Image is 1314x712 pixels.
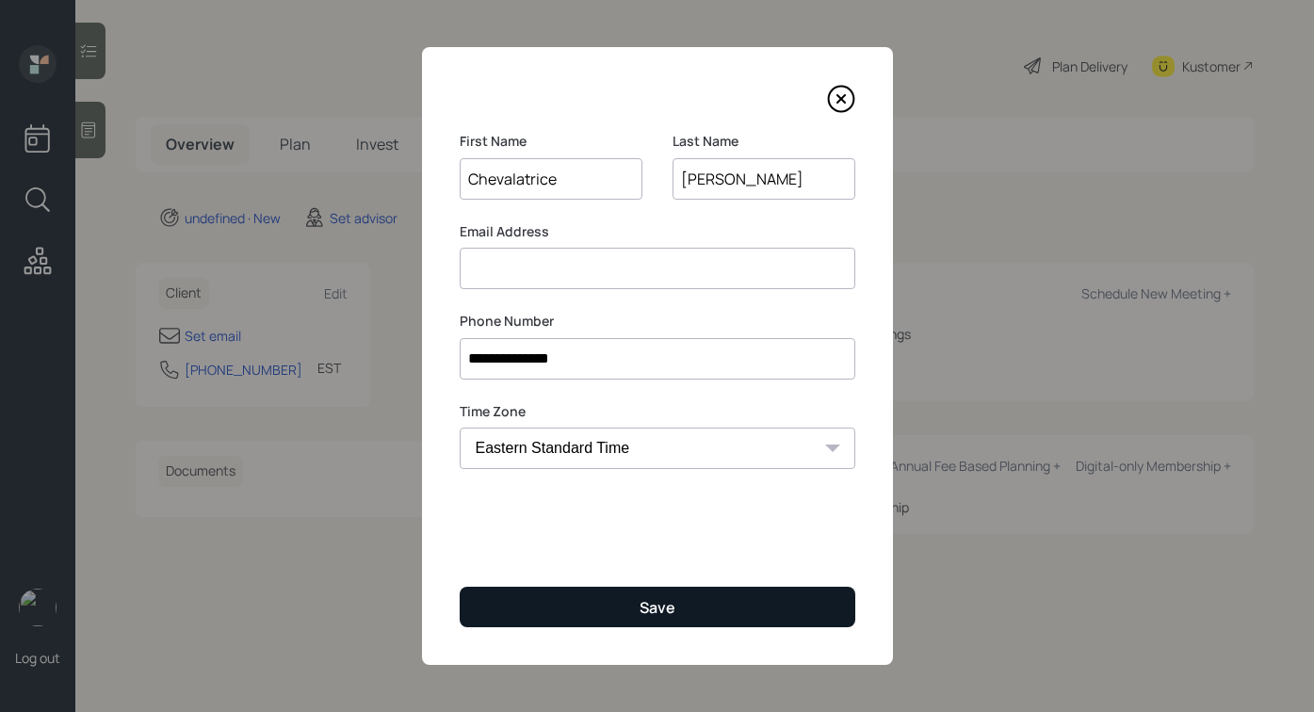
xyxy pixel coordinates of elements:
label: Last Name [673,132,855,151]
div: Save [640,597,675,618]
button: Save [460,587,855,627]
label: First Name [460,132,642,151]
label: Phone Number [460,312,855,331]
label: Email Address [460,222,855,241]
label: Time Zone [460,402,855,421]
